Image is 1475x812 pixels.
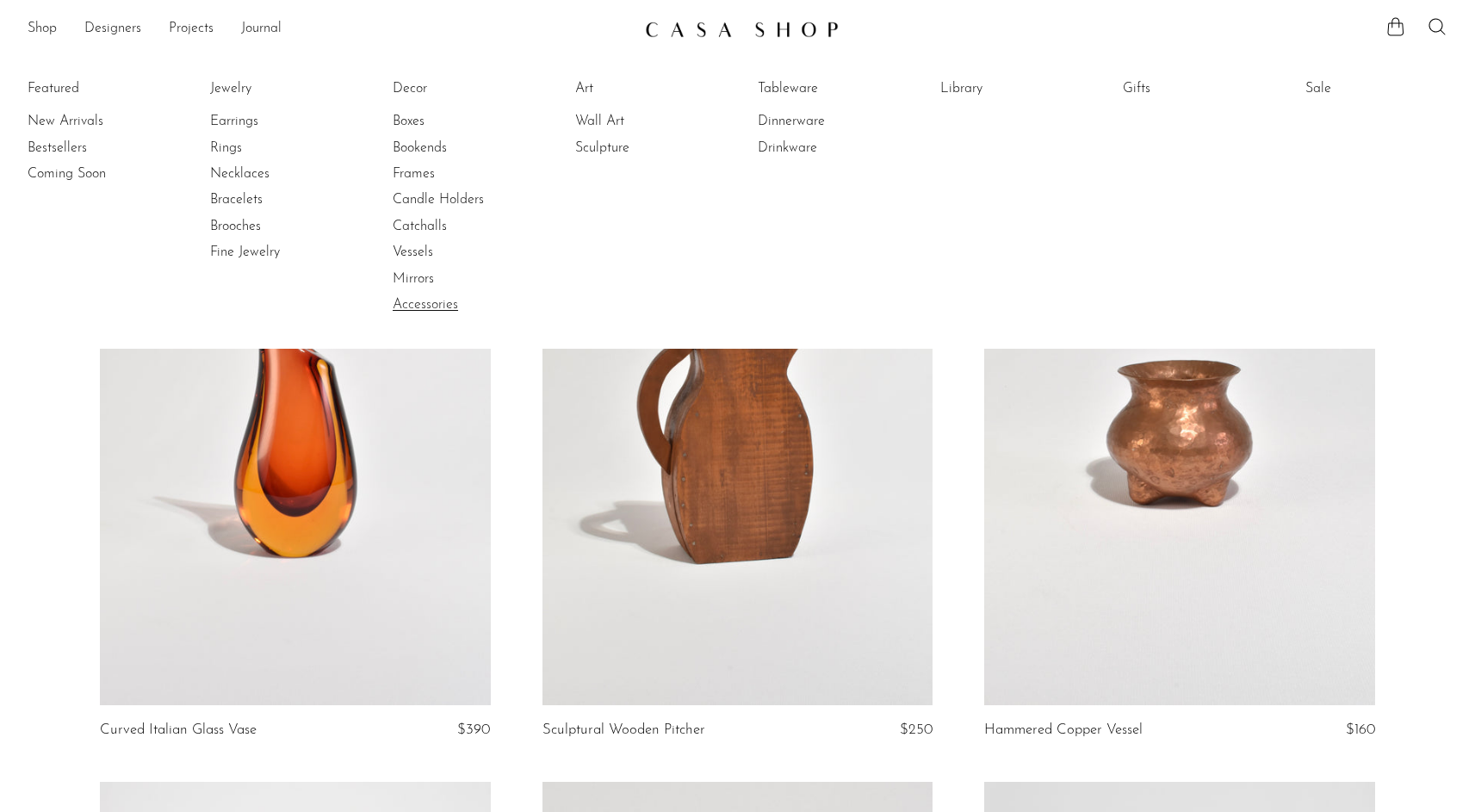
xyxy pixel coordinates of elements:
a: Bracelets [210,190,339,209]
a: Catchalls [393,217,522,236]
a: Curved Italian Glass Vase [100,722,257,738]
a: Necklaces [210,164,339,183]
ul: Art [575,76,704,161]
nav: Desktop navigation [28,15,631,44]
a: Sale [1305,79,1435,98]
a: Library [940,79,1069,98]
ul: Tableware [758,76,887,161]
a: Boxes [393,112,522,131]
a: Frames [393,164,522,183]
a: Jewelry [210,79,339,98]
a: Projects [169,18,214,40]
span: $160 [1346,722,1375,737]
ul: Decor [393,76,522,319]
a: Designers [84,18,141,40]
a: Vessels [393,243,522,262]
a: Bookends [393,139,522,158]
a: Dinnerware [758,112,887,131]
a: Gifts [1123,79,1252,98]
span: $390 [457,722,490,737]
a: New Arrivals [28,112,157,131]
a: Drinkware [758,139,887,158]
a: Bestsellers [28,139,157,158]
ul: Gifts [1123,76,1252,108]
a: Art [575,79,704,98]
a: Mirrors [393,270,522,288]
a: Sculptural Wooden Pitcher [542,722,705,738]
a: Earrings [210,112,339,131]
ul: NEW HEADER MENU [28,15,631,44]
a: Rings [210,139,339,158]
ul: Jewelry [210,76,339,266]
ul: Sale [1305,76,1435,108]
a: Tableware [758,79,887,98]
ul: Library [940,76,1069,108]
a: Coming Soon [28,164,157,183]
a: Fine Jewelry [210,243,339,262]
a: Accessories [393,295,522,314]
a: Wall Art [575,112,704,131]
a: Decor [393,79,522,98]
ul: Featured [28,108,157,187]
a: Candle Holders [393,190,522,209]
a: Hammered Copper Vessel [984,722,1143,738]
a: Journal [241,18,282,40]
a: Brooches [210,217,339,236]
span: $250 [900,722,933,737]
a: Shop [28,18,57,40]
a: Sculpture [575,139,704,158]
